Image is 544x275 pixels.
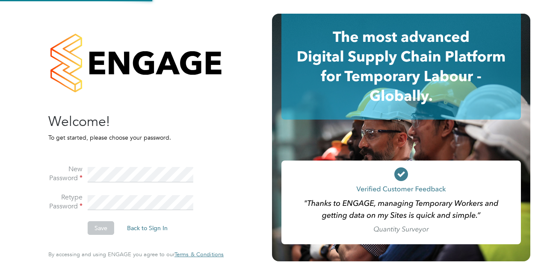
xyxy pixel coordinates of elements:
[48,165,83,183] label: New Password
[48,134,215,141] p: To get started, please choose your password.
[48,193,83,211] label: Retype Password
[88,221,114,235] button: Save
[120,221,174,235] button: Back to Sign In
[174,251,224,258] a: Terms & Conditions
[48,113,215,131] h2: Welcome!
[48,251,224,258] span: By accessing and using ENGAGE you agree to our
